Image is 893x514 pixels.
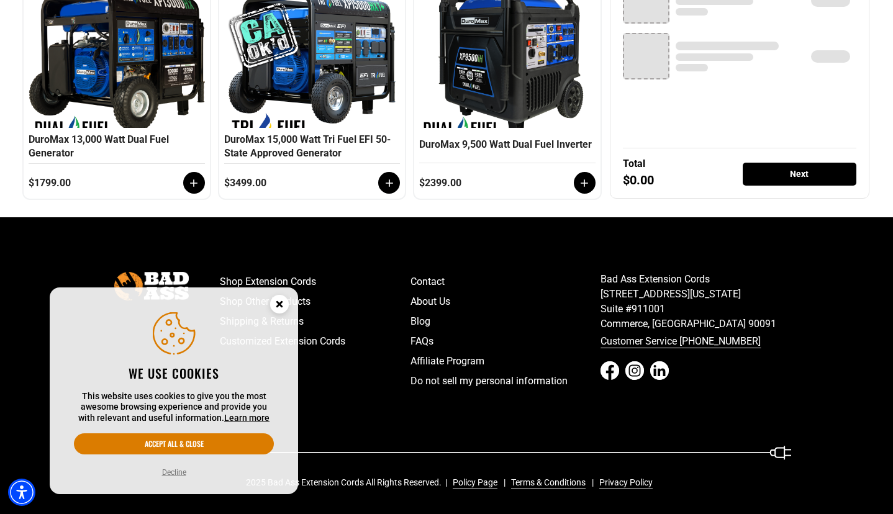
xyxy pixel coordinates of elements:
div: Accessibility Menu [8,479,35,506]
div: Total [623,158,645,169]
div: $1799.00 [29,177,132,189]
a: Do not sell my personal information [410,371,601,391]
a: Instagram - open in a new tab [625,361,644,380]
a: Blog [410,312,601,331]
button: Decline [162,467,186,478]
a: Terms & Conditions [506,476,586,489]
a: Facebook - open in a new tab [601,361,619,380]
a: Affiliate Program [410,351,601,371]
a: Shipping & Returns [220,312,410,331]
a: Shop Extension Cords [220,272,410,292]
a: Customized Extension Cords [220,331,410,351]
a: LinkedIn - open in a new tab [650,361,669,380]
div: $2399.00 [419,177,523,189]
a: Policy Page [448,476,497,489]
a: Contact [410,272,601,292]
a: call 833-674-1699 [601,331,791,351]
button: Accept all & close [74,433,274,454]
button: Close this option [261,287,298,325]
a: About Us [410,292,601,312]
a: This website uses cookies to give you the most awesome browsing experience and provide you with r... [224,413,270,423]
div: $0.00 [623,174,654,186]
div: DuroMax 9,500 Watt Dual Fuel Inverter [419,138,596,163]
div: $3499.00 [224,177,328,189]
div: DuroMax 15,000 Watt Tri Fuel EFI 50-State Approved Generator [224,133,400,164]
div: DuroMax 13,000 Watt Dual Fuel Generator [29,133,204,164]
a: Shop Other Products [220,292,410,312]
div: 2025 Bad Ass Extension Cords All Rights Reserved. [246,476,661,489]
p: Bad Ass Extension Cords [STREET_ADDRESS][US_STATE] Suite #911001 Commerce, [GEOGRAPHIC_DATA] 90091 [601,272,791,331]
h2: We use cookies [74,365,274,381]
div: Next [743,163,856,186]
img: Bad Ass Extension Cords [114,272,189,300]
a: Privacy Policy [594,476,653,489]
aside: Cookie Consent [50,287,298,495]
p: This website uses cookies to give you the most awesome browsing experience and provide you with r... [74,391,274,424]
a: FAQs [410,331,601,351]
